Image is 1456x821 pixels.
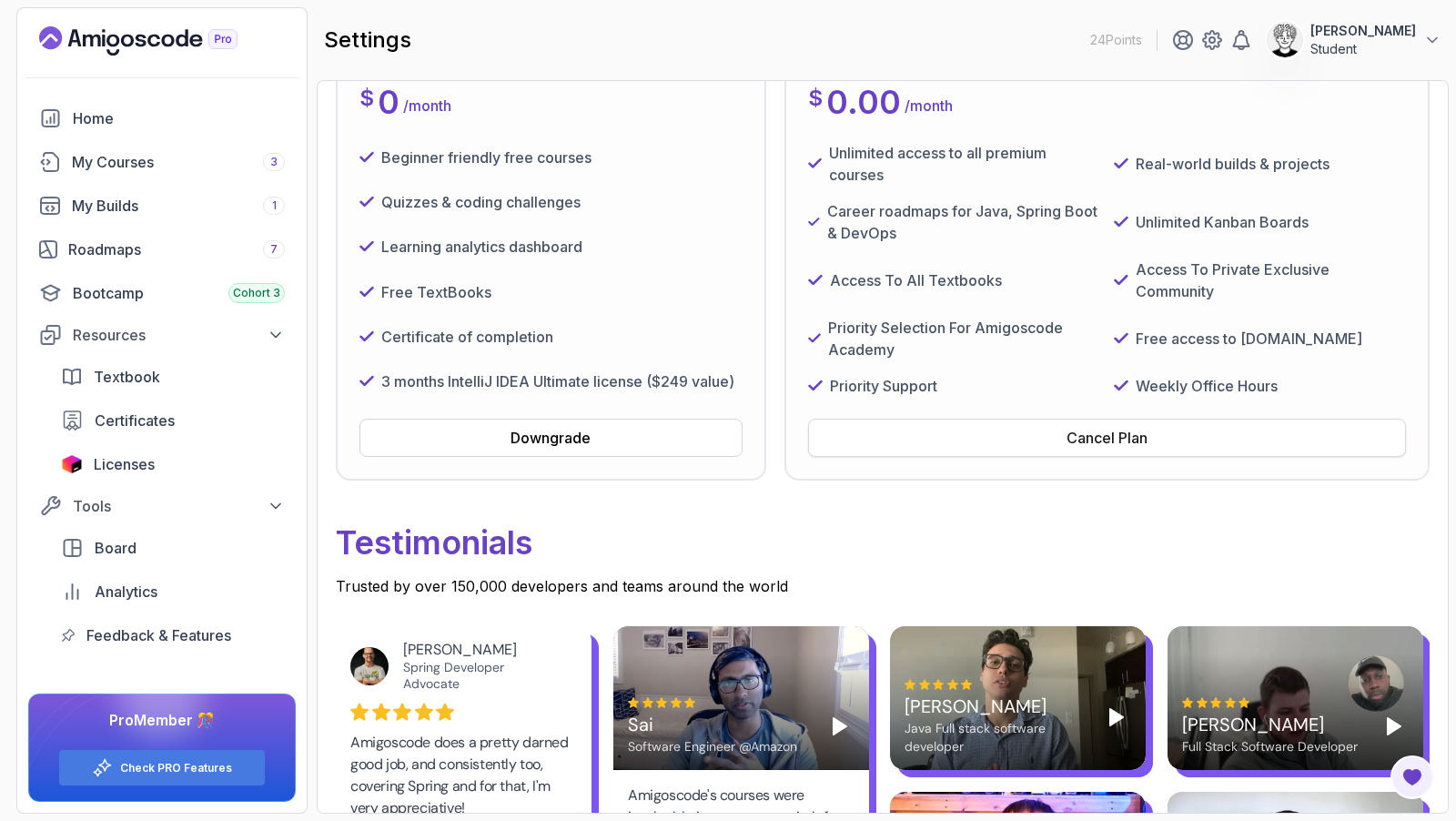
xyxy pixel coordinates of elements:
div: Tools [73,495,285,517]
div: [PERSON_NAME] [403,641,562,659]
a: roadmaps [28,231,296,268]
span: Certificates [95,410,175,431]
button: Play [1102,703,1131,732]
p: Weekly Office Hours [1136,375,1278,397]
p: $ [359,84,374,113]
p: Priority Support [830,375,937,397]
a: certificates [50,402,296,439]
div: Roadmaps [68,238,285,260]
p: Access To Private Exclusive Community [1136,258,1406,302]
p: Free access to [DOMAIN_NAME] [1136,328,1362,350]
p: Access To All Textbooks [830,269,1002,291]
button: Play [825,712,854,741]
p: Real-world builds & projects [1136,153,1330,175]
div: Downgrade [511,427,591,449]
p: $ [808,84,823,113]
span: Feedback & Features [86,624,231,646]
p: / month [403,95,451,117]
span: Analytics [95,581,157,603]
span: Board [95,537,136,559]
a: builds [28,188,296,224]
a: Landing page [39,26,279,56]
p: Certificate of completion [381,326,553,348]
p: 0 [378,84,399,120]
span: Textbook [94,366,160,388]
button: Downgrade [359,419,743,457]
p: 24 Points [1090,31,1142,49]
a: home [28,100,296,137]
div: Cancel Plan [1067,427,1148,449]
div: Bootcamp [73,282,285,304]
a: analytics [50,573,296,610]
span: 3 [270,155,278,169]
p: Testimonials [336,510,1430,575]
button: Resources [28,319,296,351]
p: Quizzes & coding challenges [381,191,581,213]
div: My Courses [72,151,285,173]
button: user profile image[PERSON_NAME]Student [1267,22,1441,58]
button: Open Feedback Button [1390,755,1434,799]
div: [PERSON_NAME] [905,694,1087,719]
p: / month [905,95,953,117]
span: Licenses [94,453,155,475]
p: [PERSON_NAME] [1310,22,1416,40]
div: [PERSON_NAME] [1182,712,1358,737]
a: Check PRO Features [120,761,232,775]
p: Free TextBooks [381,281,491,303]
p: 0.00 [826,84,901,120]
img: jetbrains icon [61,455,83,473]
a: board [50,530,296,566]
button: Play [1380,712,1409,741]
img: user profile image [1268,23,1302,57]
p: Trusted by over 150,000 developers and teams around the world [336,575,1430,597]
div: My Builds [72,195,285,217]
p: Unlimited Kanban Boards [1136,211,1309,233]
span: 1 [272,198,277,213]
p: Career roadmaps for Java, Spring Boot & DevOps [827,200,1100,244]
p: Priority Selection For Amigoscode Academy [828,317,1099,360]
p: Learning analytics dashboard [381,236,582,258]
h2: settings [324,25,411,55]
span: Cohort 3 [233,286,280,300]
div: Full Stack Software Developer [1182,737,1358,755]
span: 7 [270,242,278,257]
p: Student [1310,40,1416,58]
p: 3 months IntelliJ IDEA Ultimate license ($249 value) [381,370,734,392]
a: textbook [50,359,296,395]
button: Cancel Plan [808,419,1406,457]
a: licenses [50,446,296,482]
a: feedback [50,617,296,654]
p: Unlimited access to all premium courses [829,142,1099,186]
div: Software Engineer @Amazon [628,737,797,755]
button: Check PRO Features [58,749,266,786]
a: Spring Developer Advocate [403,659,504,692]
img: Josh Long avatar [350,647,389,685]
a: bootcamp [28,275,296,311]
div: Resources [73,324,285,346]
p: Beginner friendly free courses [381,147,591,168]
a: courses [28,144,296,180]
div: Java Full stack software developer [905,719,1087,755]
div: Sai [628,712,797,737]
button: Tools [28,490,296,522]
div: Home [73,107,285,129]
